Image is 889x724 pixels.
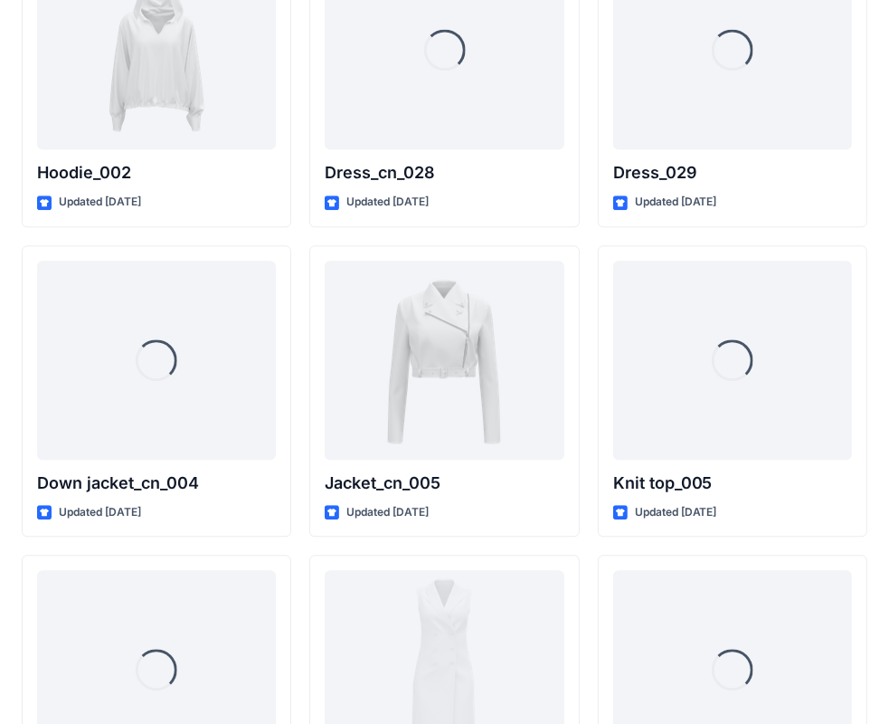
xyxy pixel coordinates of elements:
[59,193,141,212] p: Updated [DATE]
[59,503,141,522] p: Updated [DATE]
[635,503,717,522] p: Updated [DATE]
[325,160,563,186] p: Dress_cn_028
[613,160,852,186] p: Dress_029
[325,261,563,460] a: Jacket_cn_005
[37,160,276,186] p: Hoodie_002
[613,471,852,496] p: Knit top_005
[37,471,276,496] p: Down jacket_cn_004
[635,193,717,212] p: Updated [DATE]
[346,193,429,212] p: Updated [DATE]
[325,471,563,496] p: Jacket_cn_005
[346,503,429,522] p: Updated [DATE]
